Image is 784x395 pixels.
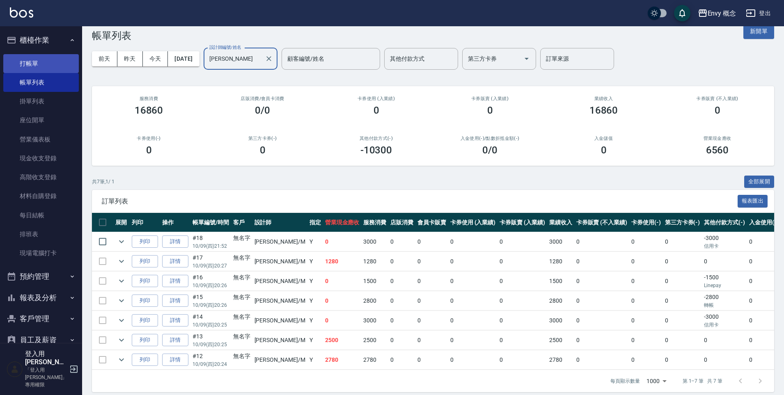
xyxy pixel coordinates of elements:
td: Y [307,331,323,350]
td: 2780 [323,350,362,370]
td: 0 [702,331,747,350]
td: 0 [574,252,629,271]
td: 0 [388,272,415,291]
td: 0 [574,311,629,330]
td: 0 [629,272,663,291]
td: 0 [323,291,362,311]
td: 0 [323,272,362,291]
button: 列印 [132,255,158,268]
td: 0 [629,331,663,350]
button: Open [520,52,533,65]
h3: 0/0 [255,105,270,116]
td: 2500 [547,331,574,350]
th: 店販消費 [388,213,415,232]
p: 10/09 (四) 20:24 [193,361,229,368]
button: 報表及分析 [3,287,79,308]
td: 2780 [361,350,388,370]
td: 2800 [547,291,574,311]
td: 0 [747,350,781,370]
span: 訂單列表 [102,197,738,205]
td: 0 [574,272,629,291]
p: 10/09 (四) 20:26 [193,282,229,289]
p: 10/09 (四) 20:25 [193,341,229,348]
td: 0 [663,272,702,291]
td: 0 [497,232,547,251]
div: 無名字 [233,253,250,262]
div: Envy 概念 [708,8,736,18]
h2: 卡券販賣 (入業績) [443,96,537,101]
p: 「登入用[PERSON_NAME]」專用權限 [25,366,67,388]
button: 列印 [132,275,158,288]
td: [PERSON_NAME] /M [252,291,307,311]
td: 3000 [547,232,574,251]
button: expand row [115,354,128,366]
a: 現場電腦打卡 [3,244,79,263]
button: 櫃檯作業 [3,30,79,51]
h2: 入金使用(-) /點數折抵金額(-) [443,136,537,141]
th: 卡券販賣 (不入業績) [574,213,629,232]
td: [PERSON_NAME] /M [252,232,307,251]
h3: 服務消費 [102,96,196,101]
td: 0 [497,311,547,330]
button: 預約管理 [3,266,79,287]
td: 0 [388,311,415,330]
th: 指定 [307,213,323,232]
td: 0 [388,350,415,370]
td: 0 [415,272,448,291]
h2: 卡券使用 (入業績) [329,96,423,101]
td: Y [307,252,323,271]
td: 0 [663,232,702,251]
a: 報表匯出 [738,197,768,205]
td: [PERSON_NAME] /M [252,252,307,271]
td: #16 [190,272,231,291]
button: expand row [115,235,128,248]
a: 材料自購登錄 [3,187,79,205]
td: 2500 [323,331,362,350]
img: Person [7,361,23,377]
td: 0 [497,350,547,370]
td: 3000 [547,311,574,330]
td: [PERSON_NAME] /M [252,272,307,291]
h3: 16860 [135,105,163,116]
a: 營業儀表板 [3,130,79,149]
td: 0 [574,291,629,311]
button: 列印 [132,235,158,248]
button: 列印 [132,314,158,327]
td: 0 [497,272,547,291]
button: 前天 [92,51,117,66]
td: Y [307,350,323,370]
td: -1500 [702,272,747,291]
button: expand row [115,275,128,287]
h3: 16860 [589,105,618,116]
th: 卡券販賣 (入業績) [497,213,547,232]
div: 無名字 [233,332,250,341]
td: 0 [629,291,663,311]
td: 0 [323,311,362,330]
h2: 營業現金應收 [670,136,764,141]
td: 0 [415,331,448,350]
td: 0 [448,311,498,330]
td: #15 [190,291,231,311]
p: 每頁顯示數量 [610,377,640,385]
td: 1280 [323,252,362,271]
a: 詳情 [162,314,188,327]
p: 10/09 (四) 20:25 [193,321,229,329]
h3: -10300 [360,144,392,156]
td: 0 [448,252,498,271]
button: expand row [115,334,128,346]
td: #12 [190,350,231,370]
h2: 其他付款方式(-) [329,136,423,141]
td: 0 [448,350,498,370]
td: 0 [323,232,362,251]
td: 1280 [361,252,388,271]
td: 0 [388,252,415,271]
div: 無名字 [233,313,250,321]
button: 新開單 [743,24,774,39]
h3: 0 [260,144,266,156]
a: 詳情 [162,255,188,268]
h3: 0 [715,105,720,116]
button: Clear [263,53,275,64]
a: 詳情 [162,235,188,248]
button: 列印 [132,295,158,307]
a: 每日結帳 [3,206,79,225]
